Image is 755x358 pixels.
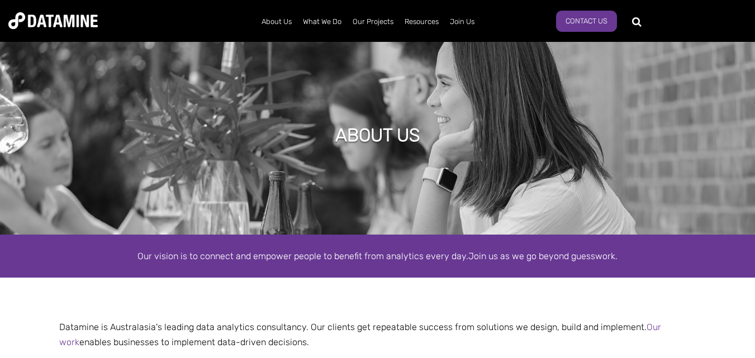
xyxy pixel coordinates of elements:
[556,11,617,32] a: Contact Us
[8,12,98,29] img: Datamine
[468,251,618,261] span: Join us as we go beyond guesswork.
[444,7,480,36] a: Join Us
[347,7,399,36] a: Our Projects
[137,251,468,261] span: Our vision is to connect and empower people to benefit from analytics every day.
[256,7,297,36] a: About Us
[399,7,444,36] a: Resources
[51,319,705,350] p: Datamine is Australasia's leading data analytics consultancy. Our clients get repeatable success ...
[297,7,347,36] a: What We Do
[335,123,420,147] h1: ABOUT US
